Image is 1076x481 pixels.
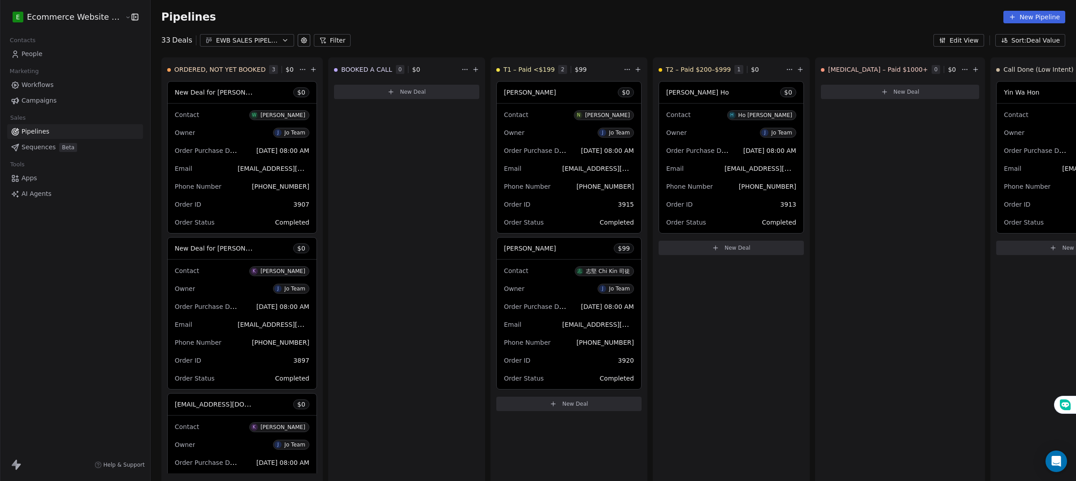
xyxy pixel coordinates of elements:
[6,158,28,171] span: Tools
[175,88,286,96] span: New Deal for [PERSON_NAME] MAN
[6,111,30,125] span: Sales
[504,201,530,208] span: Order ID
[175,111,199,118] span: Contact
[739,183,796,190] span: [PHONE_NUMBER]
[275,375,309,382] span: Completed
[577,268,582,275] div: 志
[666,146,732,155] span: Order Purchase Date
[175,302,240,311] span: Order Purchase Date
[238,320,347,329] span: [EMAIL_ADDRESS][DOMAIN_NAME]
[504,375,544,382] span: Order Status
[175,357,201,364] span: Order ID
[577,183,634,190] span: [PHONE_NUMBER]
[577,112,581,119] div: N
[22,143,56,152] span: Sequences
[297,400,305,409] span: $ 0
[504,183,551,190] span: Phone Number
[1004,129,1024,136] span: Owner
[948,65,956,74] span: $ 0
[600,375,634,382] span: Completed
[764,129,766,136] div: J
[260,424,305,430] div: [PERSON_NAME]
[7,186,143,201] a: AI Agents
[22,80,54,90] span: Workflows
[751,65,759,74] span: $ 0
[175,375,215,382] span: Order Status
[334,58,460,81] div: BOOKED A CALL0$0
[175,244,269,252] span: New Deal for [PERSON_NAME]
[6,34,39,47] span: Contacts
[504,357,530,364] span: Order ID
[581,303,634,310] span: [DATE] 08:00 AM
[821,85,979,99] button: New Deal
[256,303,309,310] span: [DATE] 08:00 AM
[780,201,796,208] span: 3913
[894,88,920,95] span: New Deal
[734,65,743,74] span: 1
[659,241,804,255] button: New Deal
[284,286,305,292] div: Jo Team
[503,65,555,74] span: T1 – Paid <$199
[167,58,297,81] div: ORDERED, NOT YET BOOKED3$0
[278,441,279,448] div: J
[11,9,119,25] button: EEcommerce Website Builder
[666,201,693,208] span: Order ID
[278,285,279,292] div: J
[666,111,690,118] span: Contact
[314,34,351,47] button: Filter
[400,88,426,95] span: New Deal
[22,127,49,136] span: Pipelines
[618,244,630,253] span: $ 99
[1003,11,1065,23] button: New Pipeline
[59,143,77,152] span: Beta
[175,285,195,292] span: Owner
[175,423,199,430] span: Contact
[562,400,588,407] span: New Deal
[175,339,221,346] span: Phone Number
[504,267,528,274] span: Contact
[284,442,305,448] div: Jo Team
[932,65,941,74] span: 0
[609,286,630,292] div: Jo Team
[7,124,143,139] a: Pipelines
[297,244,305,253] span: $ 0
[1004,201,1030,208] span: Order ID
[278,129,279,136] div: J
[7,47,143,61] a: People
[666,183,713,190] span: Phone Number
[161,11,216,23] span: Pipelines
[95,461,145,468] a: Help & Support
[666,219,706,226] span: Order Status
[7,78,143,92] a: Workflows
[7,93,143,108] a: Campaigns
[609,130,630,136] div: Jo Team
[252,339,309,346] span: [PHONE_NUMBER]
[297,88,305,97] span: $ 0
[1004,183,1050,190] span: Phone Number
[22,189,52,199] span: AI Agents
[253,424,256,431] div: K
[275,219,309,226] span: Completed
[238,164,347,173] span: [EMAIL_ADDRESS][DOMAIN_NAME]
[252,112,256,119] div: W
[256,459,309,466] span: [DATE] 08:00 AM
[293,357,309,364] span: 3897
[22,173,37,183] span: Apps
[622,88,630,97] span: $ 0
[174,65,266,74] span: ORDERED, NOT YET BOOKED
[293,201,309,208] span: 3907
[933,34,984,47] button: Edit View
[286,65,294,74] span: $ 0
[666,165,684,172] span: Email
[600,219,634,226] span: Completed
[175,183,221,190] span: Phone Number
[161,35,192,46] div: 33
[7,171,143,186] a: Apps
[602,285,603,292] div: J
[496,81,642,234] div: [PERSON_NAME]$0ContactN[PERSON_NAME]OwnerJJo TeamOrder Purchase Date[DATE] 08:00 AMEmail[EMAIL_AD...
[725,244,751,251] span: New Deal
[396,65,405,74] span: 0
[175,146,240,155] span: Order Purchase Date
[175,458,240,467] span: Order Purchase Date
[1004,146,1069,155] span: Order Purchase Date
